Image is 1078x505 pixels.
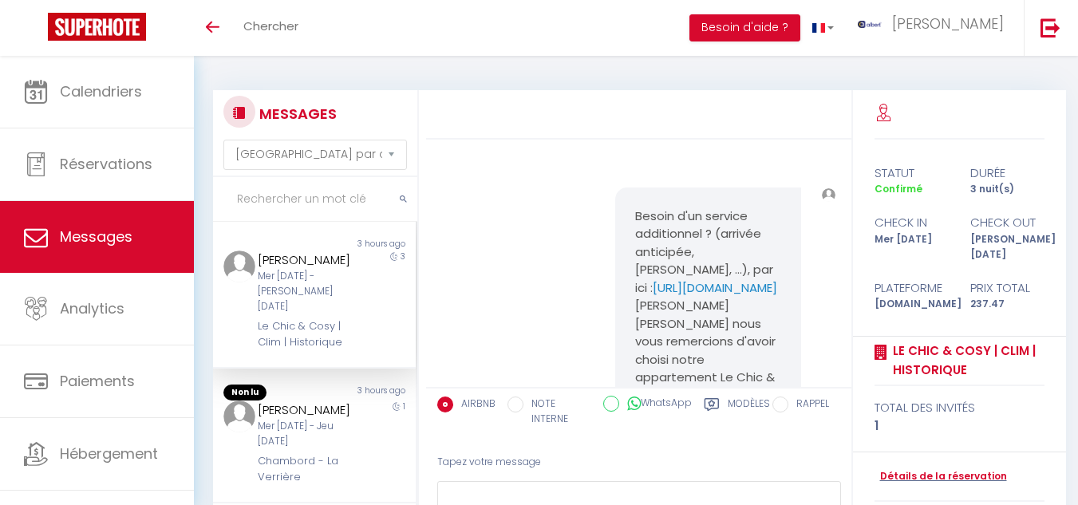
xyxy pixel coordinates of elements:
img: ... [822,188,835,202]
span: [PERSON_NAME] [892,14,1004,34]
div: check out [959,213,1055,232]
div: 3 nuit(s) [959,182,1055,197]
div: 3 hours ago [314,385,416,400]
img: Super Booking [48,13,146,41]
div: Le Chic & Cosy | Clim | Historique [258,318,355,351]
label: AIRBNB [453,397,496,414]
div: Tapez votre message [437,443,841,482]
img: ... [223,400,255,432]
span: Réservations [60,154,152,174]
a: [URL][DOMAIN_NAME] [653,279,777,296]
label: WhatsApp [619,396,692,413]
a: Le Chic & Cosy | Clim | Historique [887,341,1045,379]
span: Paiements [60,371,135,391]
span: Hébergement [60,444,158,464]
h3: MESSAGES [255,96,337,132]
img: logout [1040,18,1060,37]
div: statut [863,164,959,183]
div: [DOMAIN_NAME] [863,297,959,312]
img: ... [858,21,882,28]
input: Rechercher un mot clé [213,177,417,222]
div: check in [863,213,959,232]
span: Analytics [60,298,124,318]
span: Non lu [223,385,267,400]
span: 1 [403,400,405,412]
span: 3 [401,251,405,262]
div: Mer [DATE] [863,232,959,262]
span: Messages [60,227,132,247]
label: NOTE INTERNE [523,397,591,427]
label: RAPPEL [788,397,829,414]
div: durée [959,164,1055,183]
div: Plateforme [863,278,959,298]
div: 237.47 [959,297,1055,312]
span: Chercher [243,18,298,34]
div: [PERSON_NAME] [258,251,355,270]
img: ... [223,251,255,282]
div: Mer [DATE] - Jeu [DATE] [258,419,355,449]
a: Détails de la réservation [875,469,1007,484]
div: Prix total [959,278,1055,298]
div: Chambord - La Verrière [258,453,355,486]
div: 1 [875,416,1045,436]
span: Confirmé [875,182,922,195]
div: total des invités [875,398,1045,417]
div: [PERSON_NAME] [DATE] [959,232,1055,262]
span: Calendriers [60,81,142,101]
div: Mer [DATE] - [PERSON_NAME] [DATE] [258,269,355,314]
div: [PERSON_NAME] [258,400,355,420]
div: 3 hours ago [314,238,416,251]
button: Besoin d'aide ? [689,14,800,41]
label: Modèles [728,397,770,429]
